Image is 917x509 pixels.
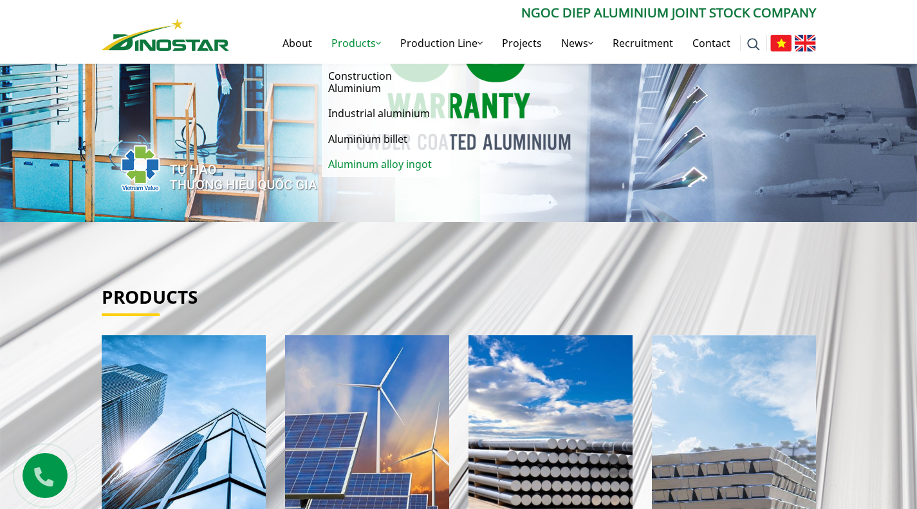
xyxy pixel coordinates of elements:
img: thqg [82,122,319,209]
a: Aluminium billet [322,127,450,152]
a: Construction Aluminium [322,64,450,101]
a: Projects [492,23,551,64]
a: Aluminum alloy ingot [322,152,450,177]
a: Products [322,23,391,64]
a: Contact [683,23,740,64]
a: Recruitment [603,23,683,64]
img: English [795,35,816,51]
a: Industrial aluminium [322,101,450,126]
img: Tiếng Việt [770,35,792,51]
img: Nhôm Dinostar [102,19,229,51]
a: News [551,23,603,64]
a: Production Line [391,23,492,64]
a: Nhôm Dinostar [102,16,229,50]
a: About [273,23,322,64]
a: Products [102,284,198,309]
p: Ngoc Diep Aluminium Joint Stock Company [229,3,816,23]
img: search [747,38,760,51]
